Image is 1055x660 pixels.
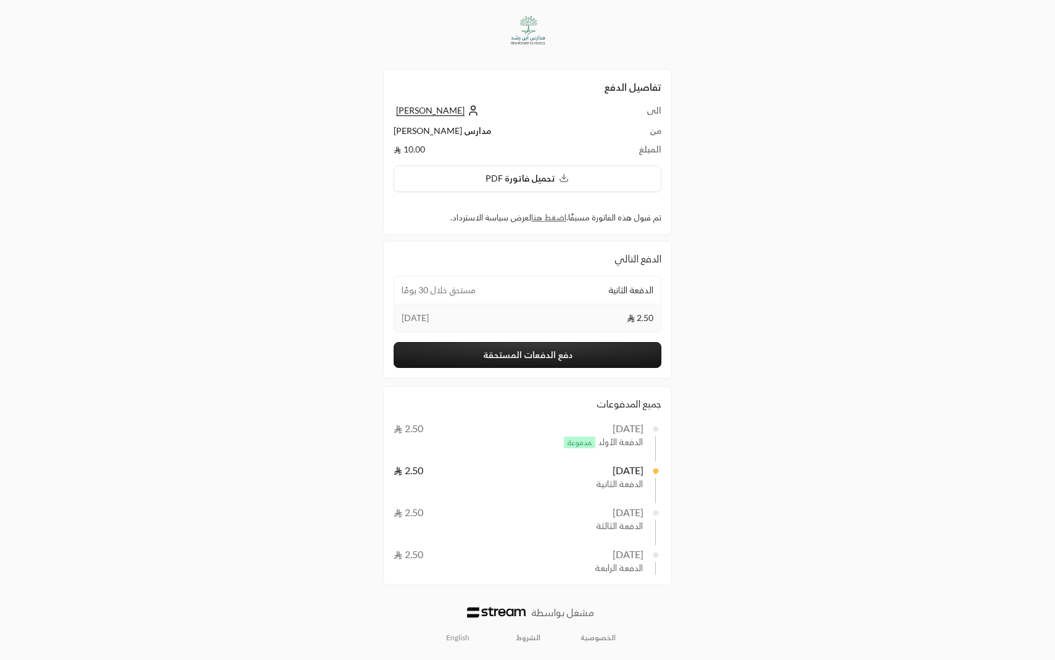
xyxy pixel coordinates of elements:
img: Logo [467,607,526,618]
a: [PERSON_NAME] [394,105,479,115]
span: [PERSON_NAME] [396,105,465,116]
span: 2.50 [394,422,423,434]
span: 2.50 [627,312,653,324]
span: مستحق خلال 30 يومًا [402,284,476,296]
span: تحميل فاتورة PDF [486,173,555,183]
span: 2.50 [394,548,423,560]
a: الخصوصية [581,633,616,643]
span: مدفوعة [564,437,595,448]
a: الشروط [516,633,540,643]
button: دفع الدفعات المستحقة [394,342,661,368]
span: الدفعة الثانية [608,284,653,296]
img: Company Logo [503,10,552,59]
span: 2.50 [394,464,423,476]
td: المبلغ [611,143,661,156]
div: الدفع التالي [394,251,661,266]
div: تم قبول هذه الفاتورة مسبقًا. لعرض سياسة الاسترداد. [394,212,661,224]
p: مشغل بواسطة [531,605,594,620]
div: [DATE] [613,463,644,478]
span: الدفعة الأولى [560,436,643,449]
span: الدفعة الثانية [596,478,643,491]
span: 2.50 [394,506,423,518]
a: اضغط هنا [531,212,566,222]
button: تحميل فاتورة PDF [394,165,661,192]
div: [DATE] [613,421,644,436]
div: [DATE] [613,547,644,562]
div: [DATE] [613,505,644,520]
span: الدفعة الرابعة [595,562,643,575]
td: من [611,125,661,143]
a: English [439,628,476,648]
h2: تفاصيل الدفع [394,80,661,94]
td: مدارس [PERSON_NAME] [394,125,611,143]
td: 10.00 [394,143,611,156]
span: الدفعة الثالثة [596,520,643,533]
td: الى [611,104,661,125]
div: جميع المدفوعات [394,396,661,411]
span: [DATE] [402,312,429,324]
